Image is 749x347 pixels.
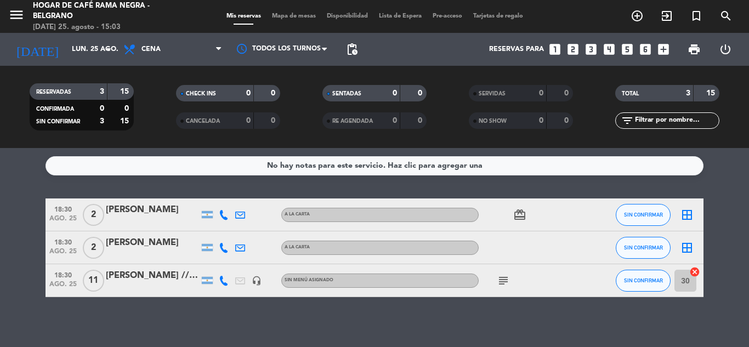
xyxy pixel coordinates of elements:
i: menu [8,7,25,23]
div: No hay notas para este servicio. Haz clic para agregar una [267,160,483,172]
i: add_box [656,42,671,56]
strong: 15 [120,88,131,95]
span: 18:30 [49,202,77,215]
i: looks_5 [620,42,634,56]
span: Mis reservas [221,13,266,19]
span: 18:30 [49,268,77,281]
button: SIN CONFIRMAR [616,237,671,259]
i: power_settings_new [719,43,732,56]
i: looks_one [548,42,562,56]
strong: 15 [120,117,131,125]
span: Reservas para [489,45,544,53]
span: ago. 25 [49,281,77,293]
span: Disponibilidad [321,13,373,19]
strong: 0 [271,117,277,124]
strong: 0 [246,117,251,124]
span: RESERVADAS [36,89,71,95]
span: A LA CARTA [285,212,310,217]
i: exit_to_app [660,9,673,22]
i: card_giftcard [513,208,526,221]
i: looks_6 [638,42,652,56]
i: add_circle_outline [631,9,644,22]
span: 11 [83,270,104,292]
strong: 3 [686,89,690,97]
span: CHECK INS [186,91,216,96]
div: [PERSON_NAME] [106,203,199,217]
span: SERVIDAS [479,91,506,96]
i: [DATE] [8,37,66,61]
span: SIN CONFIRMAR [36,119,80,124]
i: border_all [680,208,694,221]
strong: 0 [564,117,571,124]
strong: 0 [124,105,131,112]
div: Hogar de Café Rama Negra - Belgrano [33,1,179,22]
span: TOTAL [622,91,639,96]
strong: 3 [100,88,104,95]
span: Mapa de mesas [266,13,321,19]
i: border_all [680,241,694,254]
span: SENTADAS [332,91,361,96]
span: print [688,43,701,56]
span: RE AGENDADA [332,118,373,124]
strong: 0 [418,89,424,97]
strong: 0 [246,89,251,97]
strong: 0 [539,117,543,124]
i: turned_in_not [690,9,703,22]
span: 18:30 [49,235,77,248]
button: menu [8,7,25,27]
i: looks_3 [584,42,598,56]
span: ago. 25 [49,248,77,260]
button: SIN CONFIRMAR [616,270,671,292]
strong: 0 [564,89,571,97]
i: filter_list [621,114,634,127]
i: subject [497,274,510,287]
strong: 0 [271,89,277,97]
strong: 0 [393,117,397,124]
i: cancel [689,266,700,277]
span: SIN CONFIRMAR [624,277,663,283]
i: arrow_drop_down [102,43,115,56]
span: Sin menú asignado [285,278,333,282]
i: search [719,9,733,22]
i: headset_mic [252,276,262,286]
span: pending_actions [345,43,359,56]
strong: 15 [706,89,717,97]
button: SIN CONFIRMAR [616,204,671,226]
span: ago. 25 [49,215,77,227]
span: 2 [83,204,104,226]
div: [PERSON_NAME] [106,236,199,250]
span: Cena [141,45,161,53]
div: LOG OUT [710,33,741,66]
div: [DATE] 25. agosto - 15:03 [33,22,179,33]
strong: 0 [393,89,397,97]
span: Pre-acceso [427,13,468,19]
strong: 0 [100,105,104,112]
span: CONFIRMADA [36,106,74,112]
span: Lista de Espera [373,13,427,19]
span: A LA CARTA [285,245,310,249]
span: SIN CONFIRMAR [624,212,663,218]
span: 2 [83,237,104,259]
span: SIN CONFIRMAR [624,244,663,251]
strong: 3 [100,117,104,125]
i: looks_4 [602,42,616,56]
span: Tarjetas de regalo [468,13,529,19]
i: looks_two [566,42,580,56]
span: NO SHOW [479,118,507,124]
span: CANCELADA [186,118,220,124]
div: [PERSON_NAME] //// [PERSON_NAME] [106,269,199,283]
input: Filtrar por nombre... [634,115,719,127]
strong: 0 [539,89,543,97]
strong: 0 [418,117,424,124]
